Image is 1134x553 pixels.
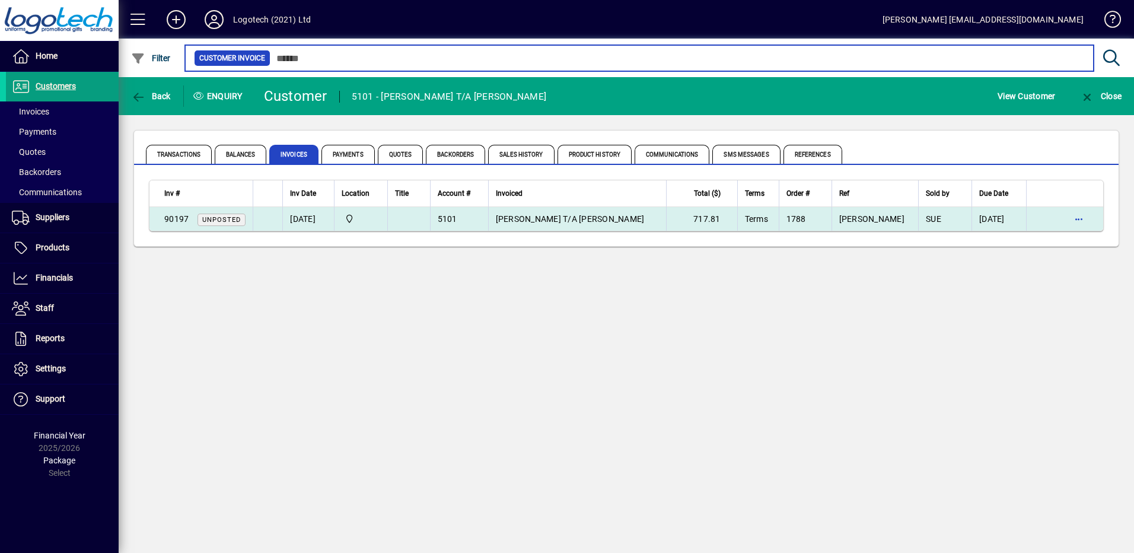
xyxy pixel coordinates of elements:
[786,187,824,200] div: Order #
[1077,85,1125,107] button: Close
[1069,209,1088,228] button: More options
[36,333,65,343] span: Reports
[215,145,266,164] span: Balances
[157,9,195,30] button: Add
[36,364,66,373] span: Settings
[438,187,481,200] div: Account #
[635,145,709,164] span: Communications
[195,9,233,30] button: Profile
[342,187,369,200] span: Location
[712,145,780,164] span: SMS Messages
[164,187,180,200] span: Inv #
[883,10,1084,29] div: [PERSON_NAME] [EMAIL_ADDRESS][DOMAIN_NAME]
[6,122,119,142] a: Payments
[233,10,311,29] div: Logotech (2021) Ltd
[378,145,423,164] span: Quotes
[131,53,171,63] span: Filter
[926,187,964,200] div: Sold by
[12,127,56,136] span: Payments
[36,303,54,313] span: Staff
[36,81,76,91] span: Customers
[34,431,85,440] span: Financial Year
[290,187,316,200] span: Inv Date
[6,354,119,384] a: Settings
[995,85,1058,107] button: View Customer
[12,147,46,157] span: Quotes
[1080,91,1122,101] span: Close
[1095,2,1119,41] a: Knowledge Base
[979,187,1008,200] span: Due Date
[12,187,82,197] span: Communications
[6,263,119,293] a: Financials
[1068,85,1134,107] app-page-header-button: Close enquiry
[342,212,380,225] span: Central
[488,145,554,164] span: Sales History
[282,207,334,231] td: [DATE]
[6,182,119,202] a: Communications
[146,145,212,164] span: Transactions
[6,162,119,182] a: Backorders
[839,187,912,200] div: Ref
[128,85,174,107] button: Back
[269,145,318,164] span: Invoices
[6,101,119,122] a: Invoices
[131,91,171,101] span: Back
[786,187,810,200] span: Order #
[971,207,1026,231] td: [DATE]
[184,87,255,106] div: Enquiry
[6,42,119,71] a: Home
[839,187,849,200] span: Ref
[164,214,189,224] span: 90197
[36,51,58,61] span: Home
[783,145,842,164] span: References
[352,87,547,106] div: 5101 - [PERSON_NAME] T/A [PERSON_NAME]
[6,384,119,414] a: Support
[119,85,184,107] app-page-header-button: Back
[6,294,119,323] a: Staff
[264,87,327,106] div: Customer
[290,187,327,200] div: Inv Date
[979,187,1019,200] div: Due Date
[36,243,69,252] span: Products
[438,187,470,200] span: Account #
[164,187,246,200] div: Inv #
[128,47,174,69] button: Filter
[202,216,241,224] span: Unposted
[666,207,737,231] td: 717.81
[558,145,632,164] span: Product History
[6,203,119,233] a: Suppliers
[6,324,119,354] a: Reports
[926,214,941,224] span: SUE
[342,187,380,200] div: Location
[6,233,119,263] a: Products
[321,145,375,164] span: Payments
[12,167,61,177] span: Backorders
[395,187,422,200] div: Title
[674,187,731,200] div: Total ($)
[43,456,75,465] span: Package
[694,187,721,200] span: Total ($)
[839,214,904,224] span: [PERSON_NAME]
[745,187,765,200] span: Terms
[496,187,523,200] span: Invoiced
[786,214,806,224] span: 1788
[496,214,645,224] span: [PERSON_NAME] T/A [PERSON_NAME]
[998,87,1055,106] span: View Customer
[36,273,73,282] span: Financials
[6,142,119,162] a: Quotes
[36,212,69,222] span: Suppliers
[926,187,950,200] span: Sold by
[496,187,659,200] div: Invoiced
[438,214,457,224] span: 5101
[199,52,265,64] span: Customer Invoice
[395,187,409,200] span: Title
[36,394,65,403] span: Support
[745,214,768,224] span: Terms
[426,145,485,164] span: Backorders
[12,107,49,116] span: Invoices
